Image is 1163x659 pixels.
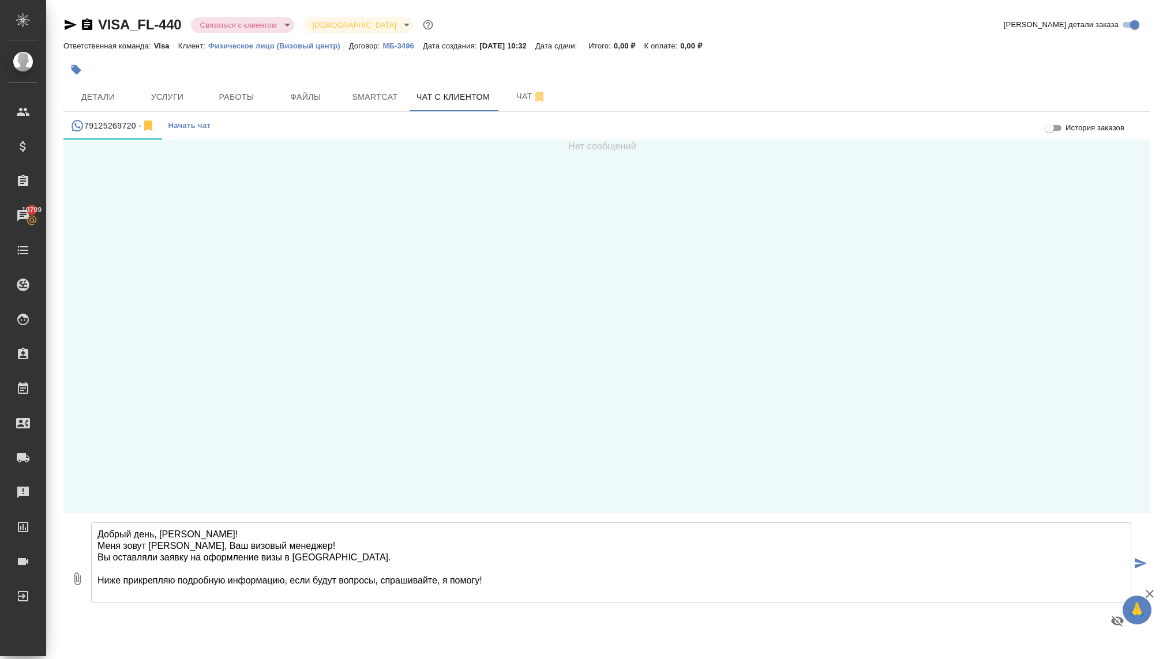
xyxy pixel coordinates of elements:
button: Доп статусы указывают на важность/срочность заказа [421,17,436,32]
p: 0,00 ₽ [680,42,711,50]
div: simple tabs example [63,112,1150,140]
span: Работы [209,90,264,104]
p: [DATE] 10:32 [479,42,535,50]
a: Физическое лицо (Визовый центр) [208,40,349,50]
p: Дата создания: [423,42,479,50]
div: 79125269720 (Наталья) - (undefined) [70,119,155,133]
svg: Отписаться [532,90,546,104]
p: Договор: [349,42,383,50]
p: Итого: [588,42,613,50]
div: Связаться с клиентом [191,17,294,33]
button: Предпросмотр [1104,607,1131,635]
span: Детали [70,90,126,104]
a: МБ-3496 [382,40,422,50]
p: Клиент: [178,42,208,50]
button: Добавить тэг [63,57,89,82]
button: Начать чат [162,112,216,140]
button: Связаться с клиентом [197,20,280,30]
p: Физическое лицо (Визовый центр) [208,42,349,50]
p: Дата сдачи: [535,42,580,50]
p: Ответственная команда: [63,42,154,50]
button: [DEMOGRAPHIC_DATA] [309,20,400,30]
span: История заказов [1066,122,1124,134]
div: Связаться с клиентом [303,17,414,33]
p: К оплате: [644,42,681,50]
svg: Отписаться [141,119,155,133]
span: Файлы [278,90,333,104]
span: 🙏 [1127,598,1147,622]
span: Нет сообщений [568,140,636,153]
button: Скопировать ссылку [80,18,94,32]
span: Чат с клиентом [417,90,490,104]
span: Чат [504,89,559,104]
p: Visa [154,42,178,50]
button: 🙏 [1123,596,1151,624]
span: 10709 [15,204,48,216]
a: VISA_FL-440 [98,17,182,32]
p: 0,00 ₽ [614,42,644,50]
span: Услуги [140,90,195,104]
span: [PERSON_NAME] детали заказа [1004,19,1119,31]
span: Smartcat [347,90,403,104]
button: Скопировать ссылку для ЯМессенджера [63,18,77,32]
p: МБ-3496 [382,42,422,50]
a: 10709 [3,201,43,230]
span: Начать чат [168,119,211,133]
